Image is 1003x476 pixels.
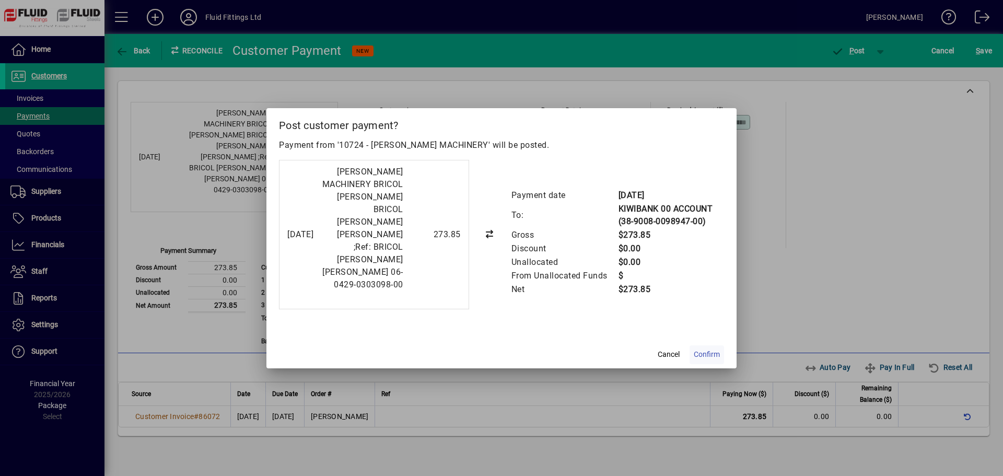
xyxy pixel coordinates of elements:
td: $0.00 [618,256,725,269]
button: Cancel [652,345,685,364]
td: To: [511,202,618,228]
td: Payment date [511,189,618,202]
td: Gross [511,228,618,242]
td: [DATE] [618,189,725,202]
span: Confirm [694,349,720,360]
span: Cancel [658,349,680,360]
p: Payment from '10724 - [PERSON_NAME] MACHINERY' will be posted. [279,139,724,152]
td: $ [618,269,725,283]
td: Discount [511,242,618,256]
div: 273.85 [409,228,461,241]
div: [DATE] [287,228,313,241]
td: Unallocated [511,256,618,269]
td: KIWIBANK 00 ACCOUNT (38-9008-0098947-00) [618,202,725,228]
td: From Unallocated Funds [511,269,618,283]
span: [PERSON_NAME] MACHINERY BRICOL [PERSON_NAME] BRICOL [PERSON_NAME] [PERSON_NAME] ;Ref: BRICOL [PER... [322,167,403,289]
button: Confirm [690,345,724,364]
td: $273.85 [618,228,725,242]
h2: Post customer payment? [266,108,737,138]
td: $273.85 [618,283,725,296]
td: $0.00 [618,242,725,256]
td: Net [511,283,618,296]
